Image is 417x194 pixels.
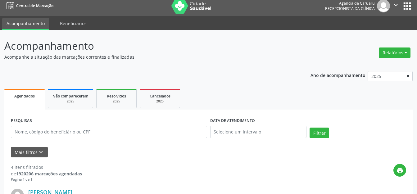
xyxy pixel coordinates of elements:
[4,1,53,11] a: Central de Marcação
[379,47,410,58] button: Relatórios
[325,1,375,6] div: Agencia de Caruaru
[310,71,365,79] p: Ano de acompanhamento
[4,54,290,60] p: Acompanhe a situação das marcações correntes e finalizadas
[14,93,35,99] span: Agendados
[16,3,53,8] span: Central de Marcação
[402,1,413,11] button: apps
[144,99,175,104] div: 2025
[150,93,170,99] span: Cancelados
[107,93,126,99] span: Resolvidos
[11,164,82,170] div: 4 itens filtrados
[11,170,82,177] div: de
[11,177,82,182] div: Página 1 de 1
[210,116,255,126] label: DATA DE ATENDIMENTO
[393,164,406,177] button: print
[2,18,49,30] a: Acompanhamento
[325,6,375,11] span: Recepcionista da clínica
[38,149,44,156] i: keyboard_arrow_down
[16,171,82,177] strong: 1920206 marcações agendadas
[392,2,399,8] i: 
[11,147,48,158] button: Mais filtroskeyboard_arrow_down
[397,167,403,174] i: print
[310,128,329,138] button: Filtrar
[52,99,88,104] div: 2025
[52,93,88,99] span: Não compareceram
[56,18,91,29] a: Beneficiários
[101,99,132,104] div: 2025
[11,116,32,126] label: PESQUISAR
[4,38,290,54] p: Acompanhamento
[210,126,307,138] input: Selecione um intervalo
[11,126,207,138] input: Nome, código do beneficiário ou CPF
